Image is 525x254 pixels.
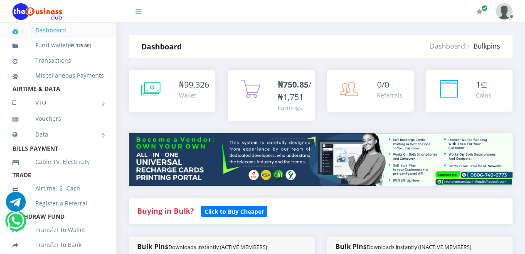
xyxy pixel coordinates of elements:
span: 1 [476,79,481,90]
img: Logo [12,3,62,20]
a: Vouchers [12,109,104,128]
div: ₦ [179,78,209,91]
a: Miscellaneous Payments [12,66,104,85]
a: Airtime -2- Cash [12,179,104,198]
img: multitenant_rcp.png [129,133,513,186]
small: [ ] [68,42,91,49]
a: VTU [12,93,104,113]
div: Wallet [179,91,209,100]
a: ₦99,326 Wallet [129,70,215,112]
div: Earnings [278,103,311,112]
div: ⊆ [476,78,491,91]
a: Fund wallet[99,325.60] [12,36,104,55]
a: Dashboard [12,21,104,40]
span: /₦1,751 [278,79,311,103]
img: User [496,3,513,20]
b: 99,325.60 [69,42,89,49]
a: Data [12,124,104,145]
strong: Dashboard [141,42,182,51]
a: 0/0 Referrals [327,70,414,112]
strong: Bulk Pins [137,242,267,251]
a: Chat for support [6,198,26,212]
small: Downloads instantly (ACTIVE MEMBERS) [168,243,267,251]
a: Click to Buy Cheaper [201,206,267,216]
small: Downloads instantly (INACTIVE MEMBERS) [367,243,471,251]
a: Register a Referral [12,194,104,213]
a: Transfer to Wallet [12,220,104,239]
a: Dashboard [430,42,465,51]
b: Click to Buy Cheaper [205,208,264,215]
span: 99,326 [184,79,209,90]
a: Transactions [12,51,104,70]
a: ₦750.85/₦1,751 Earnings [228,70,314,121]
li: Bulkpins [465,41,500,51]
i: Renew/Upgrade Subscription [476,8,483,15]
strong: Buying in Bulk? [137,206,194,216]
span: 0/0 [377,79,389,90]
span: Renew/Upgrade Subscription [481,5,488,11]
a: Chat for support [7,217,24,231]
div: Referrals [377,91,402,100]
a: Cable TV, Electricity [12,152,104,171]
strong: Bulk Pins [335,242,471,251]
b: ₦750.85 [278,79,308,90]
div: Coins [476,91,491,100]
